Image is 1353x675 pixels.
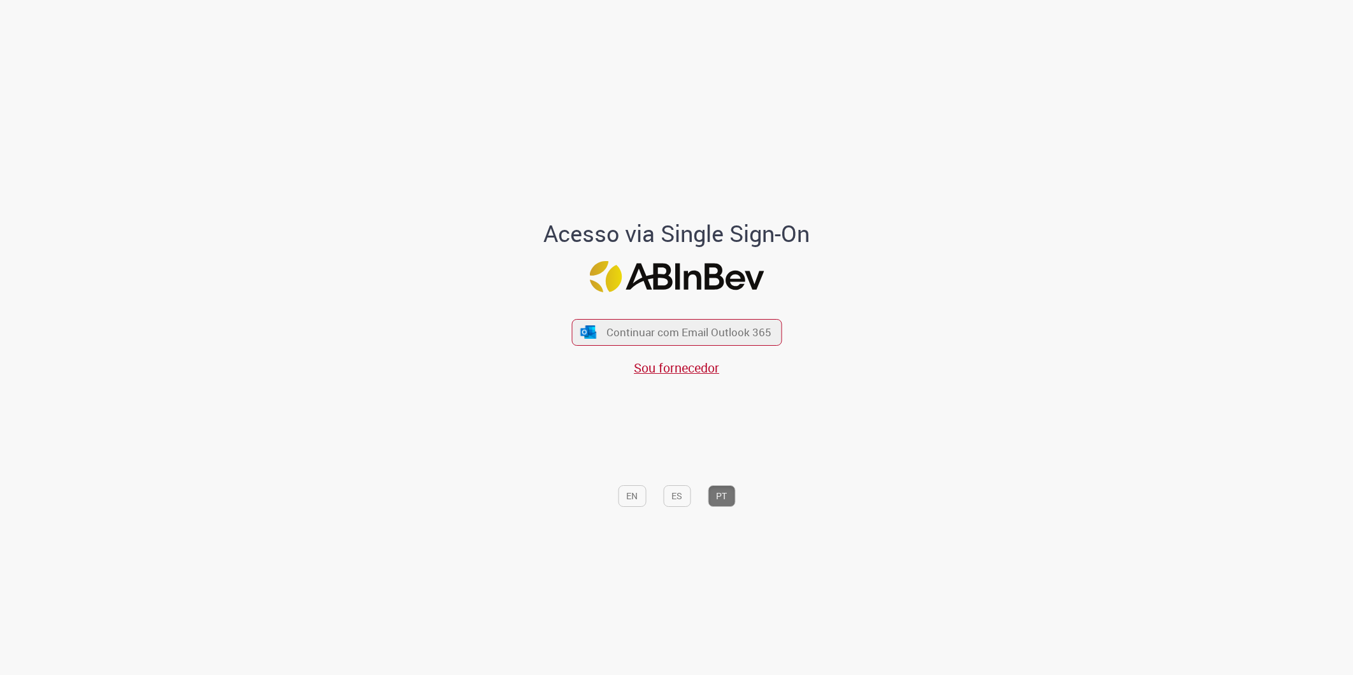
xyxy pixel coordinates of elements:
img: Logo ABInBev [589,261,764,292]
img: ícone Azure/Microsoft 360 [580,325,598,339]
span: Continuar com Email Outlook 365 [606,325,771,340]
h1: Acesso via Single Sign-On [500,221,854,246]
button: ícone Azure/Microsoft 360 Continuar com Email Outlook 365 [571,319,782,345]
button: EN [618,485,646,507]
button: ES [663,485,691,507]
button: PT [708,485,735,507]
a: Sou fornecedor [634,359,719,376]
